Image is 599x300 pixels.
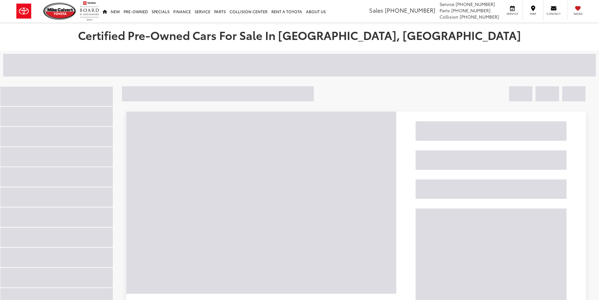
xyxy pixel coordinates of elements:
span: Collision [440,14,458,20]
span: Service [505,12,519,16]
span: [PHONE_NUMBER] [385,6,435,14]
span: Saved [571,12,585,16]
span: Sales [369,6,383,14]
span: Contact [546,12,561,16]
span: Parts [440,7,450,14]
span: Map [526,12,540,16]
span: [PHONE_NUMBER] [451,7,491,14]
img: Mike Calvert Toyota [43,3,77,20]
span: Service [440,1,454,7]
span: [PHONE_NUMBER] [456,1,495,7]
span: [PHONE_NUMBER] [460,14,499,20]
